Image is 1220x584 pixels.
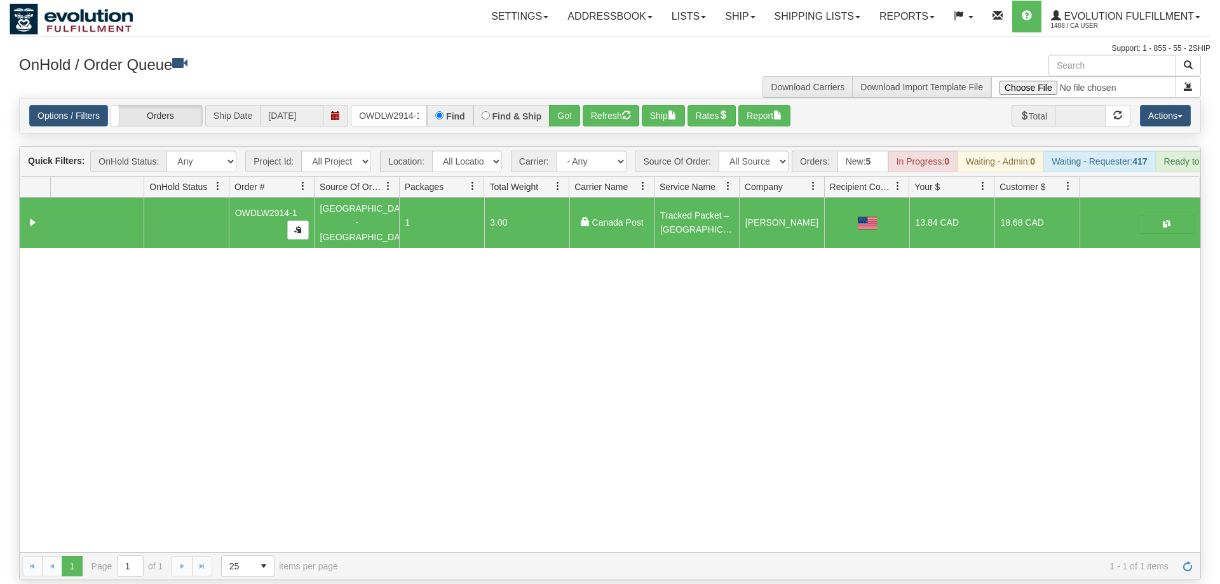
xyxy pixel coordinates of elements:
[482,1,558,32] a: Settings
[1057,175,1079,197] a: Customer $ filter column settings
[765,1,870,32] a: Shipping lists
[118,556,143,576] input: Page 1
[1140,105,1191,126] button: Actions
[739,198,824,247] td: [PERSON_NAME]
[207,175,229,197] a: OnHold Status filter column settings
[972,175,994,197] a: Your $ filter column settings
[234,180,264,193] span: Order #
[803,175,824,197] a: Company filter column settings
[62,556,82,576] span: Page 1
[1176,55,1201,76] button: Search
[351,105,427,126] input: Order #
[235,208,297,218] span: OWDLW2914-1
[205,105,260,126] span: Ship Date
[1043,151,1155,172] div: Waiting - Requester:
[547,175,569,197] a: Total Weight filter column settings
[490,217,507,227] span: 3.00
[10,43,1210,54] div: Support: 1 - 855 - 55 - 2SHIP
[287,221,309,240] button: Copy to clipboard
[635,151,719,172] span: Source Of Order:
[909,198,994,247] td: 13.84 CAD
[1041,1,1210,32] a: Evolution Fulfillment 1488 / CA User
[914,180,940,193] span: Your $
[642,105,685,126] button: Ship
[745,180,783,193] span: Company
[888,151,958,172] div: In Progress:
[1061,11,1194,22] span: Evolution Fulfillment
[25,215,41,231] a: Collapse
[991,76,1176,98] input: Import
[90,151,166,172] span: OnHold Status:
[1051,20,1146,32] span: 1488 / CA User
[292,175,314,197] a: Order # filter column settings
[20,147,1200,177] div: grid toolbar
[944,156,949,166] strong: 0
[1000,180,1045,193] span: Customer $
[320,201,394,244] div: [GEOGRAPHIC_DATA] - [GEOGRAPHIC_DATA]
[446,112,465,121] label: Find
[492,112,542,121] label: Find & Ship
[660,180,715,193] span: Service Name
[771,82,844,92] a: Download Carriers
[837,151,888,172] div: New:
[377,175,399,197] a: Source Of Order filter column settings
[320,180,383,193] span: Source Of Order
[28,154,85,167] label: Quick Filters:
[405,180,444,193] span: Packages
[1177,556,1198,576] a: Refresh
[245,151,301,172] span: Project Id:
[632,175,654,197] a: Carrier Name filter column settings
[1048,55,1176,76] input: Search
[574,180,628,193] span: Carrier Name
[792,151,837,172] span: Orders:
[221,555,274,577] span: Page sizes drop down
[229,560,246,573] span: 25
[19,55,600,73] h3: OnHold / Order Queue
[221,555,338,577] span: items per page
[380,151,432,172] span: Location:
[654,198,740,247] td: Tracked Packet – [GEOGRAPHIC_DATA]
[10,3,133,35] img: logo1488.jpg
[111,105,202,126] label: Orders
[254,556,274,576] span: select
[1012,105,1055,126] span: Total
[583,105,639,126] button: Refresh
[511,151,557,172] span: Carrier:
[489,180,538,193] span: Total Weight
[717,175,739,197] a: Service Name filter column settings
[149,180,207,193] span: OnHold Status
[860,82,983,92] a: Download Import Template File
[558,1,662,32] a: Addressbook
[405,217,410,227] span: 1
[1132,156,1147,166] strong: 417
[830,180,893,193] span: Recipient Country
[662,1,715,32] a: Lists
[715,1,764,32] a: Ship
[29,105,108,126] a: Options / Filters
[866,156,871,166] strong: 5
[462,175,484,197] a: Packages filter column settings
[958,151,1043,172] div: Waiting - Admin:
[994,198,1080,247] td: 18.68 CAD
[887,175,909,197] a: Recipient Country filter column settings
[91,555,163,577] span: Page of 1
[356,561,1169,571] span: 1 - 1 of 1 items
[1139,215,1195,234] button: Shipping Documents
[592,217,644,227] span: Canada Post
[858,217,877,229] img: US
[870,1,944,32] a: Reports
[738,105,790,126] button: Report
[688,105,736,126] button: Rates
[549,105,580,126] button: Go!
[1030,156,1035,166] strong: 0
